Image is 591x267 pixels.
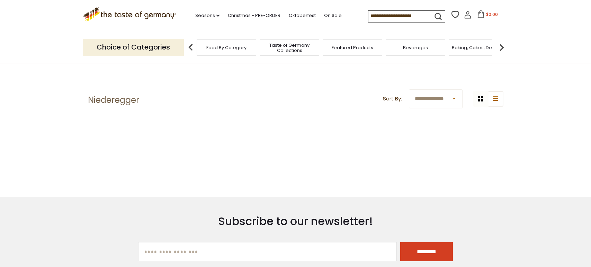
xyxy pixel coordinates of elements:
[324,12,342,19] a: On Sale
[83,39,184,56] p: Choice of Categories
[228,12,280,19] a: Christmas - PRE-ORDER
[473,10,502,21] button: $0.00
[289,12,316,19] a: Oktoberfest
[88,95,139,105] h1: Niederegger
[452,45,505,50] a: Baking, Cakes, Desserts
[383,95,402,103] label: Sort By:
[403,45,428,50] a: Beverages
[332,45,373,50] a: Featured Products
[184,41,198,54] img: previous arrow
[138,214,453,228] h3: Subscribe to our newsletter!
[206,45,247,50] a: Food By Category
[486,11,498,17] span: $0.00
[495,41,509,54] img: next arrow
[262,43,317,53] a: Taste of Germany Collections
[195,12,220,19] a: Seasons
